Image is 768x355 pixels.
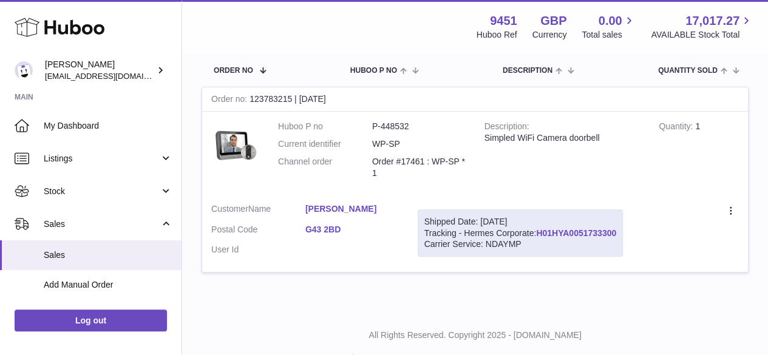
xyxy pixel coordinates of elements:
span: 0.00 [599,13,622,29]
dt: Name [211,203,305,218]
strong: Description [484,121,529,134]
span: Quantity Sold [658,67,718,75]
span: Sales [44,218,160,230]
span: Description [503,67,552,75]
a: [PERSON_NAME] [305,203,399,215]
span: Order No [214,67,253,75]
span: My Dashboard [44,120,172,132]
strong: Order no [211,94,250,107]
span: Customer [211,204,248,214]
dt: Channel order [278,156,372,179]
div: 123783215 | [DATE] [202,87,748,112]
div: Simpled WiFi Camera doorbell [484,132,641,144]
span: AVAILABLE Stock Total [651,29,753,41]
a: 0.00 Total sales [582,13,636,41]
span: 17,017.27 [685,13,739,29]
a: Log out [15,309,167,331]
dd: WP-SP [372,138,466,150]
div: Carrier Service: NDAYMP [424,238,616,250]
td: 1 [650,112,748,194]
div: Shipped Date: [DATE] [424,216,616,228]
strong: GBP [540,13,566,29]
div: Huboo Ref [477,29,517,41]
img: WF-featured-image.png [211,121,260,169]
dt: Huboo P no [278,121,372,132]
p: All Rights Reserved. Copyright 2025 - [DOMAIN_NAME] [192,330,758,341]
span: Listings [44,153,160,164]
span: Huboo P no [350,67,397,75]
dt: Postal Code [211,224,305,238]
dd: P-448532 [372,121,466,132]
dt: Current identifier [278,138,372,150]
span: Stock [44,186,160,197]
span: Total sales [582,29,636,41]
strong: 9451 [490,13,517,29]
a: 17,017.27 AVAILABLE Stock Total [651,13,753,41]
div: Currency [532,29,567,41]
span: Sales [44,249,172,261]
div: Tracking - Hermes Corporate: [418,209,623,257]
dt: User Id [211,244,305,255]
a: H01HYA0051733300 [536,228,616,238]
img: internalAdmin-9451@internal.huboo.com [15,61,33,79]
dd: Order #17461 : WP-SP * 1 [372,156,466,179]
a: G43 2BD [305,224,399,235]
strong: Quantity [659,121,695,134]
span: [EMAIL_ADDRESS][DOMAIN_NAME] [45,71,178,81]
div: [PERSON_NAME] [45,59,154,82]
span: Add Manual Order [44,279,172,291]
